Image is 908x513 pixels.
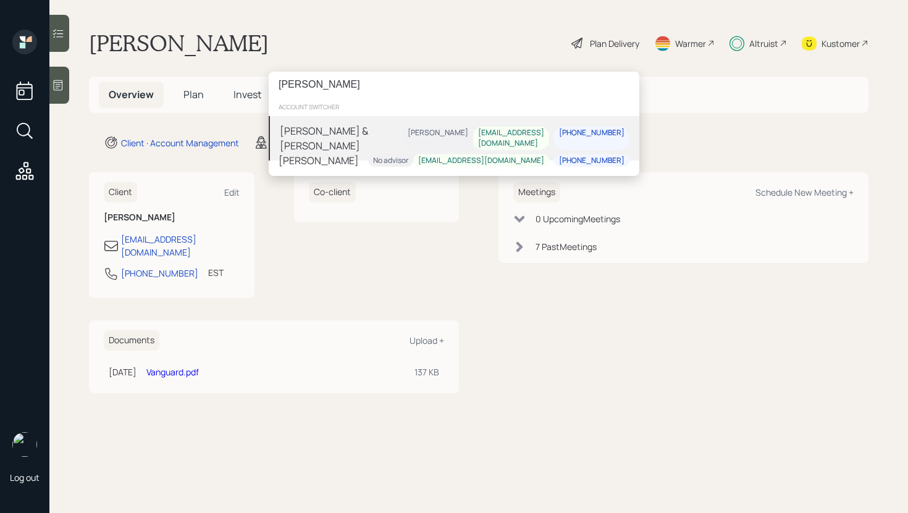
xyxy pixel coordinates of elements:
[418,156,544,166] div: [EMAIL_ADDRESS][DOMAIN_NAME]
[478,128,544,149] div: [EMAIL_ADDRESS][DOMAIN_NAME]
[373,156,408,166] div: No advisor
[269,72,639,98] input: Type a command or search…
[559,128,624,139] div: [PHONE_NUMBER]
[279,153,359,168] div: [PERSON_NAME]
[408,128,468,139] div: [PERSON_NAME]
[559,156,624,166] div: [PHONE_NUMBER]
[269,98,639,116] div: account switcher
[280,123,403,153] div: [PERSON_NAME] & [PERSON_NAME]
